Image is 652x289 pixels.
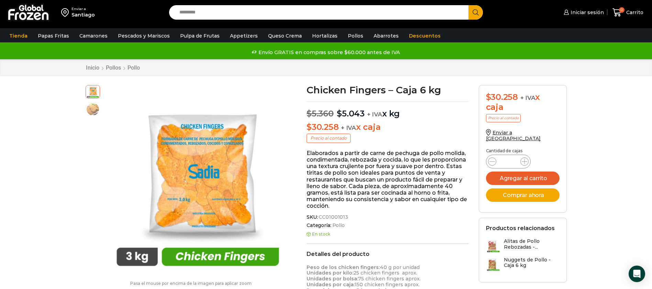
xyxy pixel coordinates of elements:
[307,251,468,257] h2: Detalles del producto
[114,29,173,42] a: Pescados y Mariscos
[486,238,560,253] a: Alitas de Pollo Rebozadas -...
[71,7,95,11] div: Enviar a
[318,214,348,220] span: CC01001013
[337,109,342,118] span: $
[307,85,468,95] h1: Chicken Fingers – Caja 6 kg
[307,281,355,288] strong: Unidades por caja:
[71,11,95,18] div: Santiago
[370,29,402,42] a: Abarrotes
[504,257,560,269] h3: Nuggets de Pollo - Caja 6 kg
[307,102,468,119] p: x kg
[6,29,31,42] a: Tienda
[86,281,297,286] p: Pasa el mouse por encima de la imagen para aplicar zoom
[367,111,382,118] span: + IVA
[486,148,560,153] p: Cantidad de cajas
[61,7,71,18] img: address-field-icon.svg
[486,188,560,202] button: Comprar ahora
[309,29,341,42] a: Hortalizas
[486,92,518,102] bdi: 30.258
[611,4,645,21] a: 0 Carrito
[106,64,121,71] a: Pollos
[34,29,73,42] a: Papas Fritas
[562,6,604,19] a: Iniciar sesión
[86,64,140,71] nav: Breadcrumb
[86,84,100,98] span: chicken-fingers
[486,225,555,231] h2: Productos relacionados
[307,109,312,118] span: $
[629,266,645,282] div: Open Intercom Messenger
[406,29,444,42] a: Descuentos
[307,122,339,132] bdi: 30.258
[341,124,356,131] span: + IVA
[625,9,643,16] span: Carrito
[486,114,521,122] p: Precio al contado
[520,94,535,101] span: + IVA
[307,122,468,132] p: x caja
[307,223,468,228] span: Categoría:
[486,92,560,112] div: x caja
[103,85,292,274] img: chicken-fingers
[307,270,353,276] strong: Unidades por kilo:
[337,109,365,118] bdi: 5.043
[86,64,100,71] a: Inicio
[307,232,468,237] p: En stock
[331,223,345,228] a: Pollo
[307,276,358,282] strong: Unidades por bolsa:
[468,5,483,20] button: Search button
[127,64,140,71] a: Pollo
[307,214,468,220] span: SKU:
[265,29,305,42] a: Queso Crema
[307,109,334,118] bdi: 5.360
[307,134,351,143] p: Precio al contado
[307,150,468,209] p: Elaborados a partir de carne de pechuga de pollo molida, condimentada, rebozada y cocida, lo que ...
[307,122,312,132] span: $
[307,264,380,270] strong: Peso de los chicken fingers:
[486,130,541,142] a: Enviar a [GEOGRAPHIC_DATA]
[226,29,261,42] a: Appetizers
[103,85,292,274] div: 1 / 2
[569,9,604,16] span: Iniciar sesión
[344,29,367,42] a: Pollos
[504,238,560,250] h3: Alitas de Pollo Rebozadas -...
[619,7,625,13] span: 0
[76,29,111,42] a: Camarones
[86,102,100,116] span: pollo-apanado
[502,157,515,166] input: Product quantity
[486,257,560,272] a: Nuggets de Pollo - Caja 6 kg
[486,92,491,102] span: $
[177,29,223,42] a: Pulpa de Frutas
[486,172,560,185] button: Agregar al carrito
